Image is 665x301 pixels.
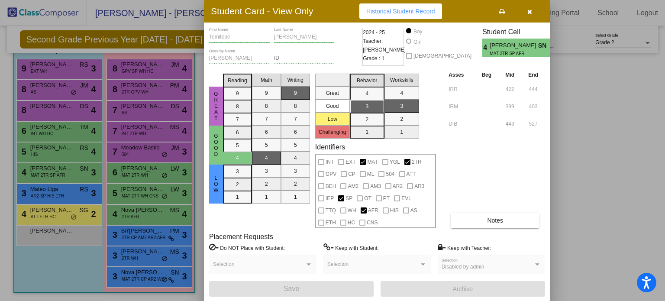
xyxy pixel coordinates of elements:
[482,28,558,36] h3: Student Cell
[386,169,394,179] span: 504
[345,157,355,167] span: EXT
[284,285,299,292] span: Save
[449,100,472,113] input: assessment
[413,38,422,46] div: Girl
[348,181,358,191] span: AM2
[413,51,471,61] span: [DEMOGRAPHIC_DATA]
[521,70,545,80] th: End
[315,143,345,151] label: Identifiers
[451,213,539,228] button: Notes
[367,157,378,167] span: MAT
[487,217,503,224] span: Notes
[363,54,384,63] span: Grade : 1
[498,70,521,80] th: Mid
[345,193,352,204] span: SP
[348,217,355,228] span: HC
[449,117,472,130] input: assessment
[412,157,422,167] span: 2TR
[326,205,336,216] span: TTQ
[209,233,273,241] label: Placement Requests
[410,205,417,216] span: AS
[475,70,498,80] th: Beg
[367,217,378,228] span: CNS
[367,169,374,179] span: ML
[326,181,336,191] span: BEH
[326,217,336,228] span: ETH
[401,193,411,204] span: EVL
[212,175,220,193] span: Low
[490,50,532,57] span: MAT 2TR SP AFR
[446,70,475,80] th: Asses
[323,243,379,252] label: = Keep with Student:
[212,133,220,157] span: Good
[211,6,313,16] h3: Student Card - View Only
[482,42,490,53] span: 4
[363,28,385,37] span: 2024 - 25
[390,205,399,216] span: HIS
[449,83,472,96] input: assessment
[363,37,406,54] span: Teacher: [PERSON_NAME]
[209,243,285,252] label: = Do NOT Place with Student:
[326,193,334,204] span: IEP
[550,42,558,53] span: 3
[348,169,355,179] span: CP
[383,193,390,204] span: PT
[326,157,334,167] span: INT
[326,169,336,179] span: GPV
[364,193,371,204] span: OT
[490,41,538,50] span: [PERSON_NAME]
[442,264,484,270] span: Disabled by admin
[212,91,220,121] span: Great
[366,8,435,15] span: Historical Student Record
[438,243,491,252] label: = Keep with Teacher:
[209,55,270,61] input: goes by name
[414,181,424,191] span: AR3
[381,281,545,297] button: Archive
[407,169,416,179] span: ATT
[368,205,378,216] span: AFR
[390,157,400,167] span: YGL
[370,181,381,191] span: AM3
[393,181,403,191] span: AR2
[453,285,473,292] span: Archive
[359,3,442,19] button: Historical Student Record
[348,205,356,216] span: WH
[538,41,550,50] span: SN
[413,28,423,36] div: Boy
[209,281,374,297] button: Save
